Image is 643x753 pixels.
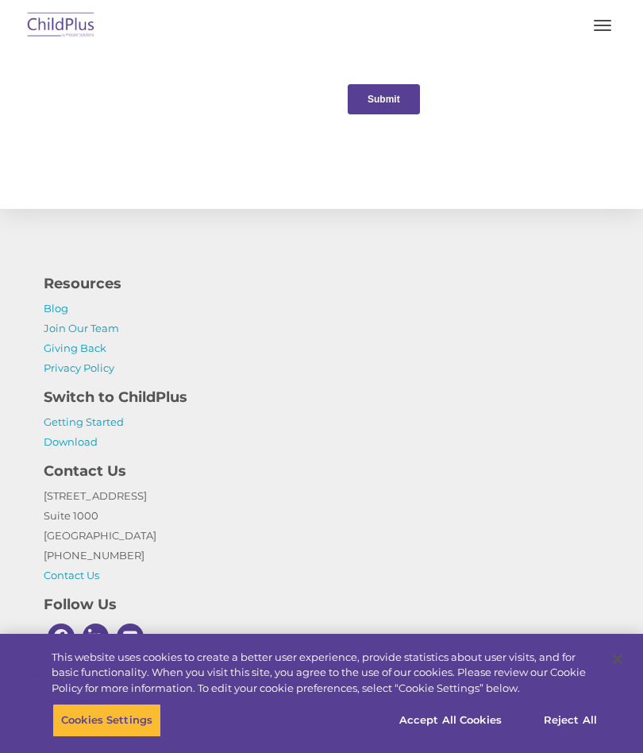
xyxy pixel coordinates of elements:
[391,704,510,737] button: Accept All Cookies
[44,415,124,428] a: Getting Started
[44,593,599,616] h4: Follow Us
[52,704,161,737] button: Cookies Settings
[24,7,98,44] img: ChildPlus by Procare Solutions
[113,620,148,655] a: Youtube
[44,342,106,354] a: Giving Back
[44,620,79,655] a: Facebook
[521,704,620,737] button: Reject All
[44,486,599,585] p: [STREET_ADDRESS] Suite 1000 [GEOGRAPHIC_DATA] [PHONE_NUMBER]
[52,650,599,697] div: This website uses cookies to create a better user experience, provide statistics about user visit...
[600,642,635,677] button: Close
[44,569,99,581] a: Contact Us
[44,386,599,408] h4: Switch to ChildPlus
[44,361,114,374] a: Privacy Policy
[44,435,98,448] a: Download
[44,460,599,482] h4: Contact Us
[44,322,119,334] a: Join Our Team
[79,620,114,655] a: Linkedin
[44,302,68,315] a: Blog
[44,272,599,295] h4: Resources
